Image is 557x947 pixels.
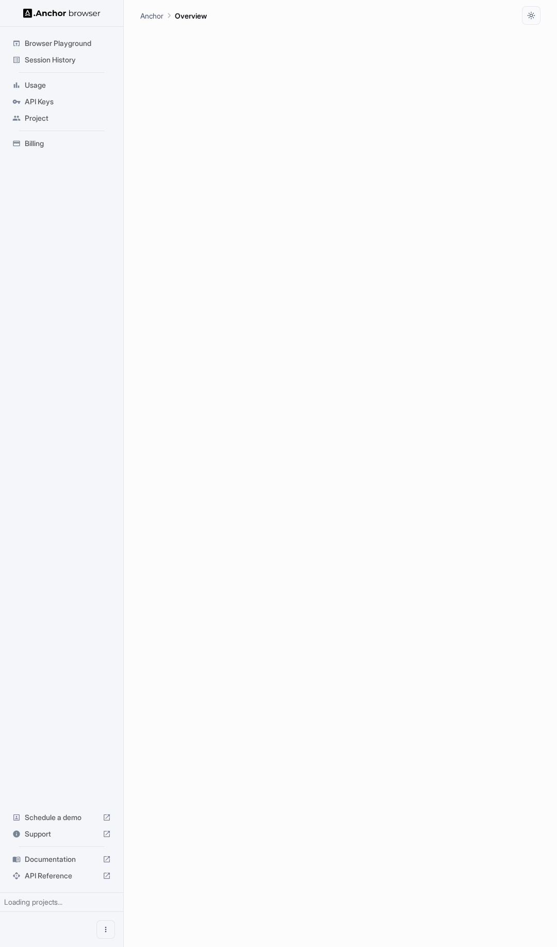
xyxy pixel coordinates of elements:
div: Support [8,826,115,842]
div: Session History [8,52,115,68]
span: API Reference [25,871,99,881]
div: Documentation [8,851,115,868]
span: Schedule a demo [25,812,99,823]
div: Billing [8,135,115,152]
span: Browser Playground [25,38,111,49]
span: Project [25,113,111,123]
button: Open menu [96,920,115,939]
div: Browser Playground [8,35,115,52]
p: Overview [175,10,207,21]
nav: breadcrumb [140,10,207,21]
div: Project [8,110,115,126]
div: API Keys [8,93,115,110]
span: Support [25,829,99,839]
span: Billing [25,138,111,149]
div: Loading projects... [4,897,119,907]
span: Session History [25,55,111,65]
p: Anchor [140,10,163,21]
div: Schedule a demo [8,809,115,826]
span: Documentation [25,854,99,864]
img: Anchor Logo [23,8,101,18]
div: API Reference [8,868,115,884]
span: API Keys [25,97,111,107]
div: Usage [8,77,115,93]
span: Usage [25,80,111,90]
